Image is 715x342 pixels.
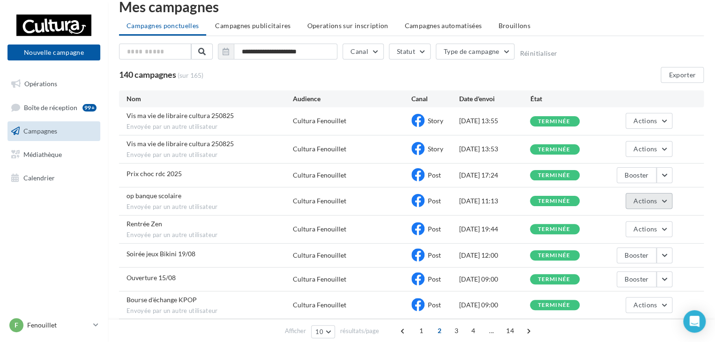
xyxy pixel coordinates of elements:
span: Actions [633,117,657,125]
span: Opérations [24,80,57,88]
div: [DATE] 19:44 [459,224,530,234]
span: 14 [502,323,518,338]
span: (sur 165) [178,71,203,80]
button: Nouvelle campagne [7,45,100,60]
div: Cultura Fenouillet [293,251,346,260]
span: Boîte de réception [24,103,77,111]
span: Rentrée Zen [127,220,162,228]
div: [DATE] 13:53 [459,144,530,154]
span: F [15,320,18,330]
button: Booster [617,167,656,183]
div: [DATE] 13:55 [459,116,530,126]
span: Story [428,117,443,125]
span: Campagnes [23,127,57,135]
span: Brouillons [498,22,530,30]
div: [DATE] 11:13 [459,196,530,206]
span: Envoyée par un autre utilisateur [127,231,293,239]
span: Post [428,301,441,309]
span: Operations sur inscription [307,22,388,30]
div: Canal [411,94,459,104]
span: 1 [414,323,429,338]
span: Ouverture 15/08 [127,274,176,282]
span: Envoyée par un autre utilisateur [127,307,293,315]
div: Cultura Fenouillet [293,275,346,284]
span: Campagnes publicitaires [215,22,290,30]
button: Statut [389,44,431,59]
a: Campagnes [6,121,102,141]
span: résultats/page [340,327,379,335]
button: Actions [626,297,672,313]
span: 3 [449,323,464,338]
span: Prix choc rdc 2025 [127,170,182,178]
span: Story [428,145,443,153]
div: terminée [537,276,570,283]
span: 2 [432,323,447,338]
span: ... [484,323,499,338]
div: terminée [537,198,570,204]
button: 10 [311,325,335,338]
div: terminée [537,253,570,259]
span: 140 campagnes [119,69,176,80]
button: Type de campagne [436,44,515,59]
div: Cultura Fenouillet [293,224,346,234]
span: Actions [633,197,657,205]
div: Cultura Fenouillet [293,300,346,310]
p: Fenouillet [27,320,89,330]
span: Vis ma vie de libraire cultura 250825 [127,140,234,148]
span: Envoyée par un autre utilisateur [127,151,293,159]
span: op banque scolaire [127,192,181,200]
button: Canal [343,44,384,59]
span: 10 [315,328,323,335]
div: Audience [293,94,411,104]
div: [DATE] 09:00 [459,300,530,310]
span: Post [428,197,441,205]
div: Open Intercom Messenger [683,310,706,333]
button: Booster [617,247,656,263]
span: Campagnes automatisées [405,22,482,30]
span: Post [428,275,441,283]
button: Actions [626,141,672,157]
a: F Fenouillet [7,316,100,334]
a: Médiathèque [6,145,102,164]
div: 99+ [82,104,97,112]
div: Nom [127,94,293,104]
button: Actions [626,221,672,237]
div: terminée [537,226,570,232]
div: État [530,94,601,104]
span: Soirée jeux Bikini 19/08 [127,250,195,258]
div: terminée [537,302,570,308]
button: Actions [626,193,672,209]
span: Vis ma vie de libraire cultura 250825 [127,112,234,119]
span: Post [428,171,441,179]
span: 4 [466,323,481,338]
div: terminée [537,147,570,153]
div: Cultura Fenouillet [293,171,346,180]
div: Cultura Fenouillet [293,116,346,126]
button: Exporter [661,67,704,83]
div: [DATE] 17:24 [459,171,530,180]
div: Cultura Fenouillet [293,144,346,154]
button: Booster [617,271,656,287]
button: Actions [626,113,672,129]
span: Afficher [285,327,306,335]
a: Opérations [6,74,102,94]
span: Post [428,225,441,233]
span: Post [428,251,441,259]
div: Date d'envoi [459,94,530,104]
span: Médiathèque [23,150,62,158]
span: Actions [633,301,657,309]
a: Boîte de réception99+ [6,97,102,118]
span: Envoyée par un autre utilisateur [127,203,293,211]
div: Cultura Fenouillet [293,196,346,206]
button: Réinitialiser [520,50,557,57]
div: terminée [537,172,570,178]
span: Actions [633,145,657,153]
span: Bourse d'échange KPOP [127,296,197,304]
a: Calendrier [6,168,102,188]
div: terminée [537,119,570,125]
span: Calendrier [23,173,55,181]
div: [DATE] 12:00 [459,251,530,260]
div: [DATE] 09:00 [459,275,530,284]
span: Envoyée par un autre utilisateur [127,123,293,131]
span: Actions [633,225,657,233]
